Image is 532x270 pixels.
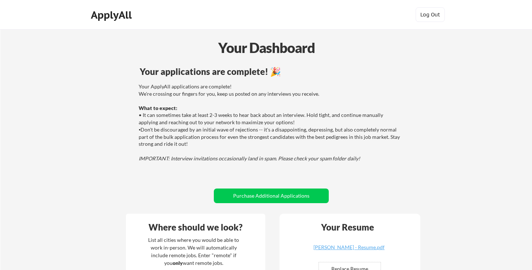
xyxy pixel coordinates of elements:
button: Log Out [416,7,445,22]
div: [PERSON_NAME] - Resume.pdf [305,245,392,250]
div: ApplyAll [91,9,134,21]
em: IMPORTANT: Interview invitations occasionally land in spam. Please check your spam folder daily! [139,155,360,161]
font: • [139,127,140,133]
div: List all cities where you would be able to work in-person. We will automatically include remote j... [143,236,244,267]
div: Your Resume [311,223,383,232]
button: Purchase Additional Applications [214,189,329,203]
div: Your Dashboard [1,37,532,58]
a: [PERSON_NAME] - Resume.pdf [305,245,392,256]
div: Your applications are complete! 🎉 [140,67,403,76]
strong: What to expect: [139,105,177,111]
div: Your ApplyAll applications are complete! We're crossing our fingers for you, keep us posted on an... [139,83,402,162]
div: Where should we look? [128,223,263,232]
strong: only [173,260,183,266]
